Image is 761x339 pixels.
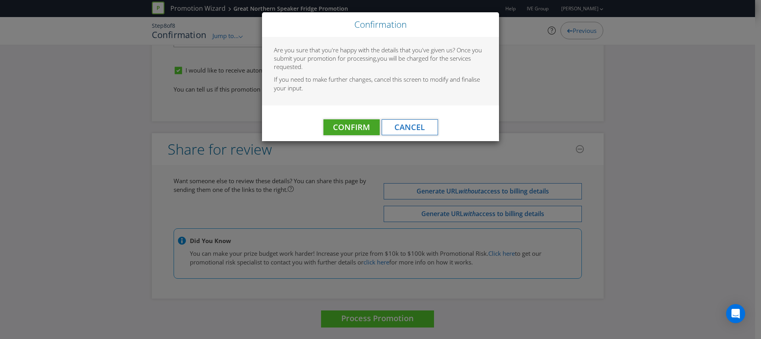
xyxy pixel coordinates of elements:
span: Confirm [333,122,370,132]
p: If you need to make further changes, cancel this screen to modify and finalise your input. [274,75,487,92]
div: Open Intercom Messenger [726,304,745,323]
span: Cancel [394,122,425,132]
button: Cancel [382,119,438,135]
span: you will be charged for the services requested [274,54,471,71]
div: Close [262,12,499,37]
button: Confirm [323,119,380,135]
span: Are you sure that you're happy with the details that you've given us? Once you submit your promot... [274,46,482,62]
span: Confirmation [354,18,407,31]
span: . [301,63,303,71]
